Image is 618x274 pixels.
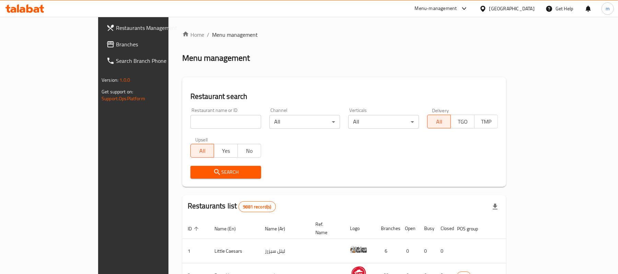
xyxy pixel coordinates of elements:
[217,146,235,156] span: Yes
[477,117,495,127] span: TMP
[101,36,201,53] a: Branches
[116,24,196,32] span: Restaurants Management
[265,225,294,233] span: Name (Ar)
[427,115,451,128] button: All
[399,218,419,239] th: Open
[101,20,201,36] a: Restaurants Management
[606,5,610,12] span: m
[430,117,448,127] span: All
[101,53,201,69] a: Search Branch Phone
[399,239,419,263] td: 0
[239,204,275,210] span: 9881 record(s)
[474,115,498,128] button: TMP
[432,108,449,113] label: Delivery
[116,40,196,48] span: Branches
[194,146,211,156] span: All
[269,115,340,129] div: All
[238,201,276,212] div: Total records count
[209,239,259,263] td: Little Caesars
[237,144,261,158] button: No
[487,198,503,215] div: Export file
[419,218,435,239] th: Busy
[182,31,506,39] nav: breadcrumb
[451,115,474,128] button: TGO
[212,31,258,39] span: Menu management
[207,31,209,39] li: /
[182,53,250,64] h2: Menu management
[375,218,399,239] th: Branches
[196,168,256,176] span: Search
[190,166,261,179] button: Search
[348,115,419,129] div: All
[190,91,498,102] h2: Restaurant search
[102,76,118,84] span: Version:
[259,239,310,263] td: ليتل سيزرز
[102,87,133,96] span: Get support on:
[119,76,130,84] span: 1.0.0
[454,117,471,127] span: TGO
[102,94,145,103] a: Support.OpsPlatform
[435,218,452,239] th: Closed
[190,115,261,129] input: Search for restaurant name or ID..
[435,239,452,263] td: 0
[190,144,214,158] button: All
[489,5,535,12] div: [GEOGRAPHIC_DATA]
[241,146,258,156] span: No
[214,225,245,233] span: Name (En)
[195,137,208,142] label: Upsell
[116,57,196,65] span: Search Branch Phone
[188,201,276,212] h2: Restaurants list
[375,239,399,263] td: 6
[419,239,435,263] td: 0
[315,220,336,237] span: Ref. Name
[214,144,237,158] button: Yes
[350,241,367,258] img: Little Caesars
[188,225,201,233] span: ID
[415,4,457,13] div: Menu-management
[345,218,375,239] th: Logo
[457,225,487,233] span: POS group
